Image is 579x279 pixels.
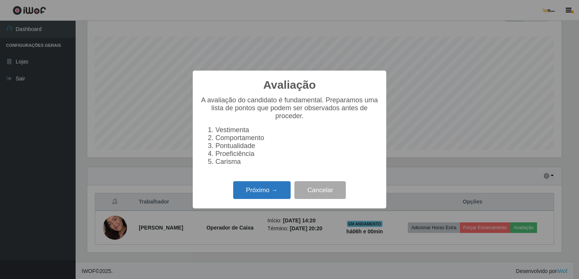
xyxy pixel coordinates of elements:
[263,78,316,92] h2: Avaliação
[215,150,379,158] li: Proeficiência
[233,181,291,199] button: Próximo →
[200,96,379,120] p: A avaliação do candidato é fundamental. Preparamos uma lista de pontos que podem ser observados a...
[215,126,379,134] li: Vestimenta
[294,181,346,199] button: Cancelar
[215,134,379,142] li: Comportamento
[215,158,379,166] li: Carisma
[215,142,379,150] li: Pontualidade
